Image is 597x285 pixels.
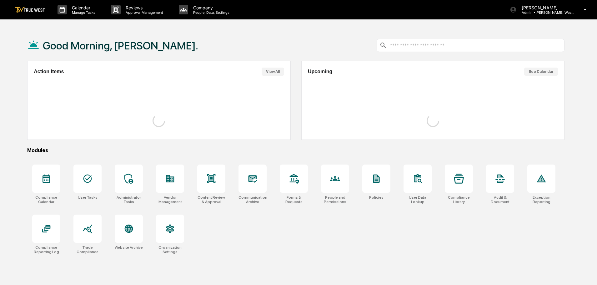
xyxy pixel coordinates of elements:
[517,5,575,10] p: [PERSON_NAME]
[262,68,284,76] button: View All
[369,195,384,200] div: Policies
[15,7,45,13] img: logo
[78,195,98,200] div: User Tasks
[67,5,98,10] p: Calendar
[32,195,60,204] div: Compliance Calendar
[486,195,514,204] div: Audit & Document Logs
[321,195,349,204] div: People and Permissions
[43,39,198,52] h1: Good Morning, [PERSON_NAME].
[188,5,233,10] p: Company
[524,68,558,76] button: See Calendar
[121,5,166,10] p: Reviews
[73,245,102,254] div: Trade Compliance
[445,195,473,204] div: Compliance Library
[115,245,143,250] div: Website Archive
[121,10,166,15] p: Approval Management
[34,69,64,74] h2: Action Items
[32,245,60,254] div: Compliance Reporting Log
[67,10,98,15] p: Manage Tasks
[188,10,233,15] p: People, Data, Settings
[238,195,267,204] div: Communications Archive
[197,195,225,204] div: Content Review & Approval
[115,195,143,204] div: Administrator Tasks
[280,195,308,204] div: Forms & Requests
[156,245,184,254] div: Organization Settings
[308,69,332,74] h2: Upcoming
[527,195,555,204] div: Exception Reporting
[27,147,564,153] div: Modules
[404,195,432,204] div: User Data Lookup
[517,10,575,15] p: Admin • [PERSON_NAME] Wealth Management
[156,195,184,204] div: Vendor Management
